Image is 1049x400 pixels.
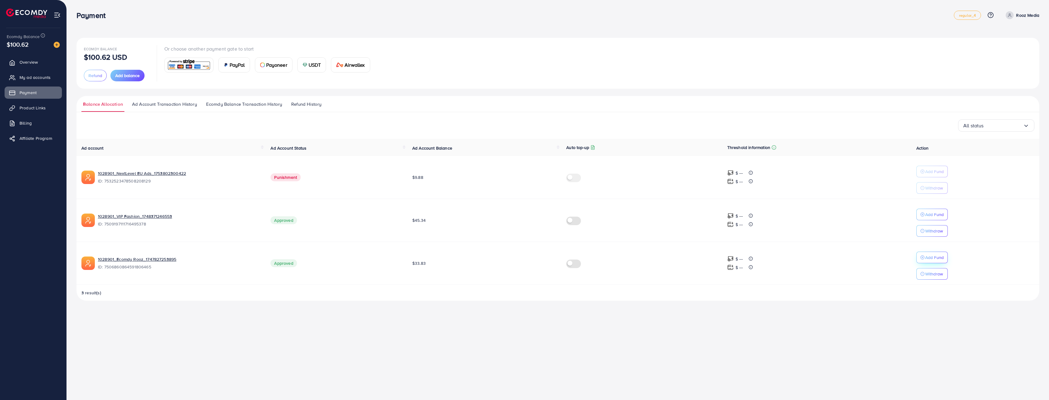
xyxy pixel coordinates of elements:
[98,264,261,270] span: ID: 7506860864591806465
[270,216,297,224] span: Approved
[963,121,984,130] span: All status
[83,101,123,108] span: Balance Allocation
[412,217,426,223] span: $45.34
[88,73,102,79] span: Refund
[925,270,943,278] p: Withdraw
[925,254,944,261] p: Add Fund
[7,40,29,49] span: $100.62
[916,182,948,194] button: Withdraw
[20,120,32,126] span: Billing
[5,87,62,99] a: Payment
[984,121,1023,130] input: Search for option
[224,62,228,67] img: card
[98,170,261,184] div: <span class='underline'>1028901_NextLevel EU Ads_1753802300422</span></br>7532523478508208129
[925,168,944,175] p: Add Fund
[959,13,976,17] span: regular_4
[166,58,211,72] img: card
[20,59,38,65] span: Overview
[925,184,943,192] p: Withdraw
[255,57,292,73] a: cardPayoneer
[736,264,743,271] p: $ ---
[345,61,365,69] span: Airwallex
[727,178,734,185] img: top-up amount
[1016,12,1039,19] p: Rooz Media
[331,57,370,73] a: cardAirwallex
[412,174,423,180] span: $9.88
[5,56,62,68] a: Overview
[736,255,743,263] p: $ ---
[132,101,197,108] span: Ad Account Transaction History
[230,61,245,69] span: PayPal
[5,71,62,83] a: My ad accounts
[736,221,743,228] p: $ ---
[98,256,261,270] div: <span class='underline'>1028901_Ecomdy Rooz_1747827253895</span></br>7506860864591806465
[206,101,282,108] span: Ecomdy Balance Transaction History
[736,212,743,220] p: $ ---
[1023,373,1044,395] iframe: Chat
[81,145,104,151] span: Ad account
[270,259,297,267] span: Approved
[54,42,60,48] img: image
[5,132,62,144] a: Affiliate Program
[5,102,62,114] a: Product Links
[291,101,321,108] span: Refund History
[54,12,61,19] img: menu
[1003,11,1039,19] a: Rooz Media
[84,70,107,81] button: Refund
[925,227,943,235] p: Withdraw
[81,290,101,296] span: 3 result(s)
[566,144,589,151] p: Auto top-up
[412,145,452,151] span: Ad Account Balance
[7,34,40,40] span: Ecomdy Balance
[916,145,929,151] span: Action
[164,45,375,52] p: Or choose another payment gate to start
[270,145,306,151] span: Ad Account Status
[81,214,95,227] img: ic-ads-acc.e4c84228.svg
[303,62,307,67] img: card
[5,117,62,129] a: Billing
[98,256,261,262] a: 1028901_Ecomdy Rooz_1747827253895
[727,213,734,219] img: top-up amount
[164,58,213,73] a: card
[20,135,52,141] span: Affiliate Program
[727,170,734,176] img: top-up amount
[84,53,127,61] p: $100.62 USD
[736,178,743,185] p: $ ---
[218,57,250,73] a: cardPayPal
[925,211,944,218] p: Add Fund
[309,61,321,69] span: USDT
[736,169,743,177] p: $ ---
[98,213,261,219] a: 1028901_VIP Fashion_1748371246553
[916,268,948,280] button: Withdraw
[958,119,1034,132] div: Search for option
[954,11,981,20] a: regular_4
[916,225,948,237] button: Withdraw
[412,260,426,266] span: $33.83
[6,9,47,18] img: logo
[98,178,261,184] span: ID: 7532523478508208129
[77,11,110,20] h3: Payment
[270,173,301,181] span: Punishment
[98,170,261,176] a: 1028901_NextLevel EU Ads_1753802300422
[727,256,734,262] img: top-up amount
[20,90,37,96] span: Payment
[98,221,261,227] span: ID: 7509197111716495378
[81,257,95,270] img: ic-ads-acc.e4c84228.svg
[297,57,326,73] a: cardUSDT
[84,46,117,51] span: Ecomdy Balance
[336,62,343,67] img: card
[727,144,770,151] p: Threshold information
[98,213,261,227] div: <span class='underline'>1028901_VIP Fashion_1748371246553</span></br>7509197111716495378
[110,70,145,81] button: Add balance
[727,221,734,228] img: top-up amount
[20,74,51,80] span: My ad accounts
[916,252,948,263] button: Add Fund
[260,62,265,67] img: card
[916,166,948,177] button: Add Fund
[727,264,734,271] img: top-up amount
[266,61,287,69] span: Payoneer
[20,105,46,111] span: Product Links
[916,209,948,220] button: Add Fund
[115,73,140,79] span: Add balance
